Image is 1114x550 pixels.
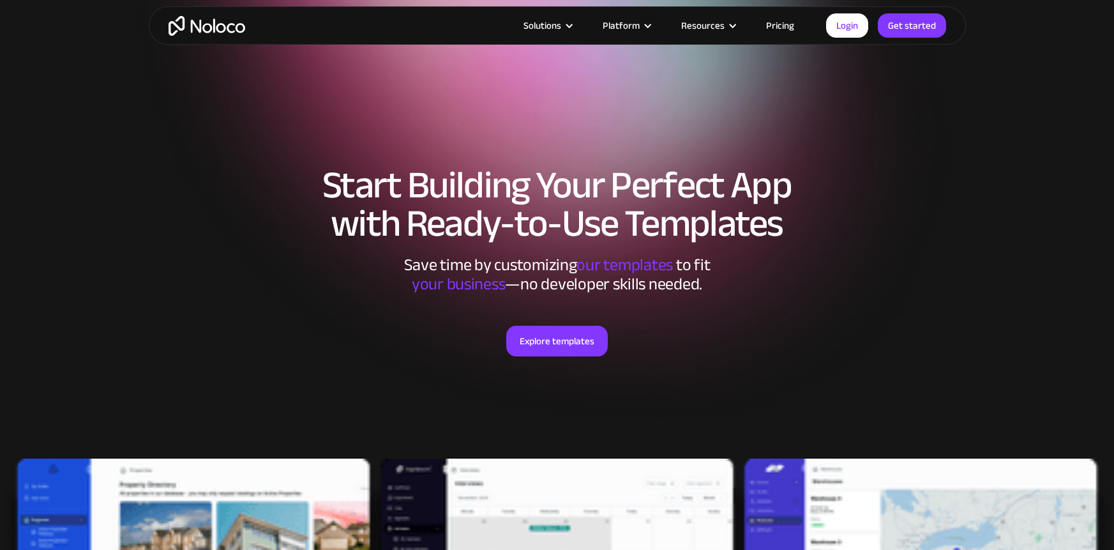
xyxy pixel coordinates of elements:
[826,13,868,38] a: Login
[587,17,665,34] div: Platform
[169,16,245,36] a: home
[576,249,673,280] span: our templates
[162,166,953,243] h1: Start Building Your Perfect App with Ready-to-Use Templates
[878,13,946,38] a: Get started
[506,326,608,356] a: Explore templates
[681,17,725,34] div: Resources
[366,256,749,294] div: Save time by customizing to fit ‍ —no developer skills needed.
[665,17,750,34] div: Resources
[750,17,810,34] a: Pricing
[412,268,506,300] span: your business
[523,17,561,34] div: Solutions
[508,17,587,34] div: Solutions
[603,17,640,34] div: Platform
